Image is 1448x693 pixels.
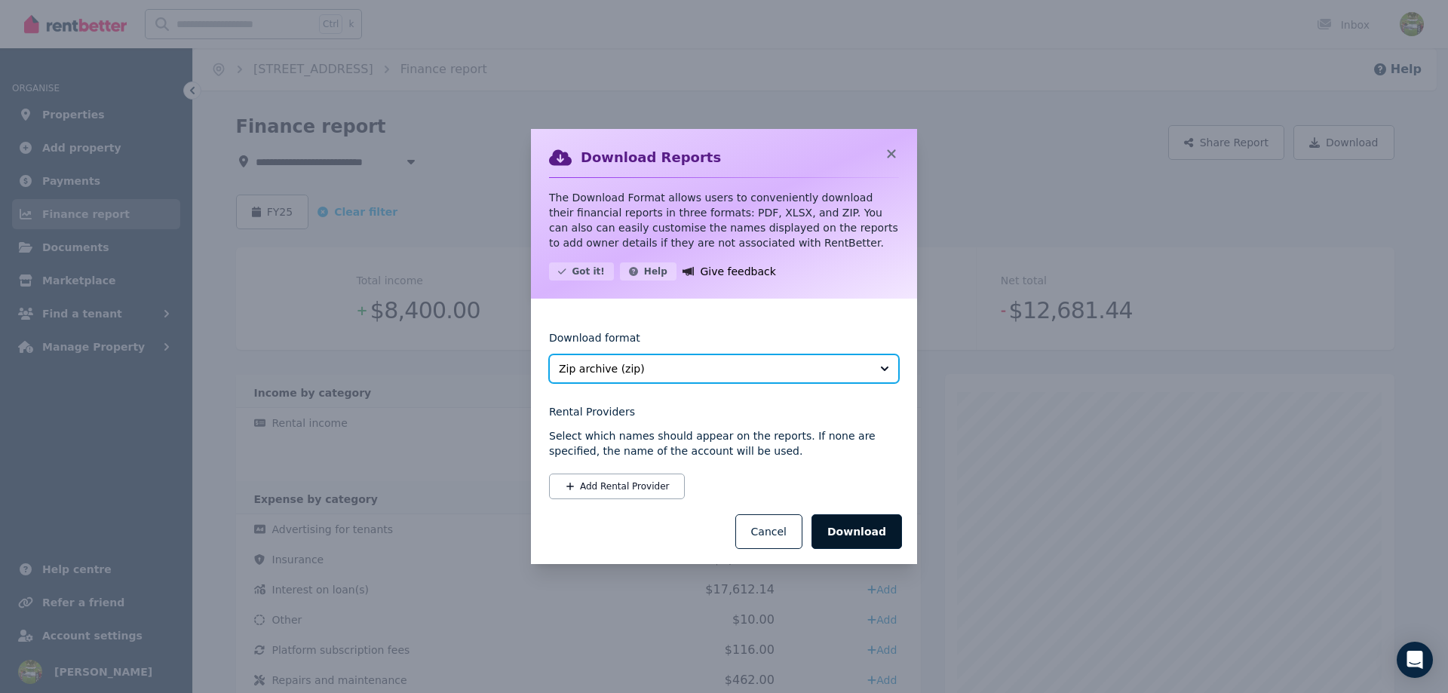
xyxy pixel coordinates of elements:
label: Download format [549,330,640,354]
div: Open Intercom Messenger [1397,642,1433,678]
p: The Download Format allows users to conveniently download their financial reports in three format... [549,190,899,250]
p: Select which names should appear on the reports. If none are specified, the name of the account w... [549,428,899,458]
button: Got it! [549,262,614,281]
button: Download [811,514,902,549]
button: Help [620,262,676,281]
h2: Download Reports [581,147,721,168]
button: Zip archive (zip) [549,354,899,383]
button: Cancel [735,514,802,549]
span: Zip archive (zip) [559,361,868,376]
legend: Rental Providers [549,404,899,419]
button: Add Rental Provider [549,474,685,499]
a: Give feedback [683,262,776,281]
